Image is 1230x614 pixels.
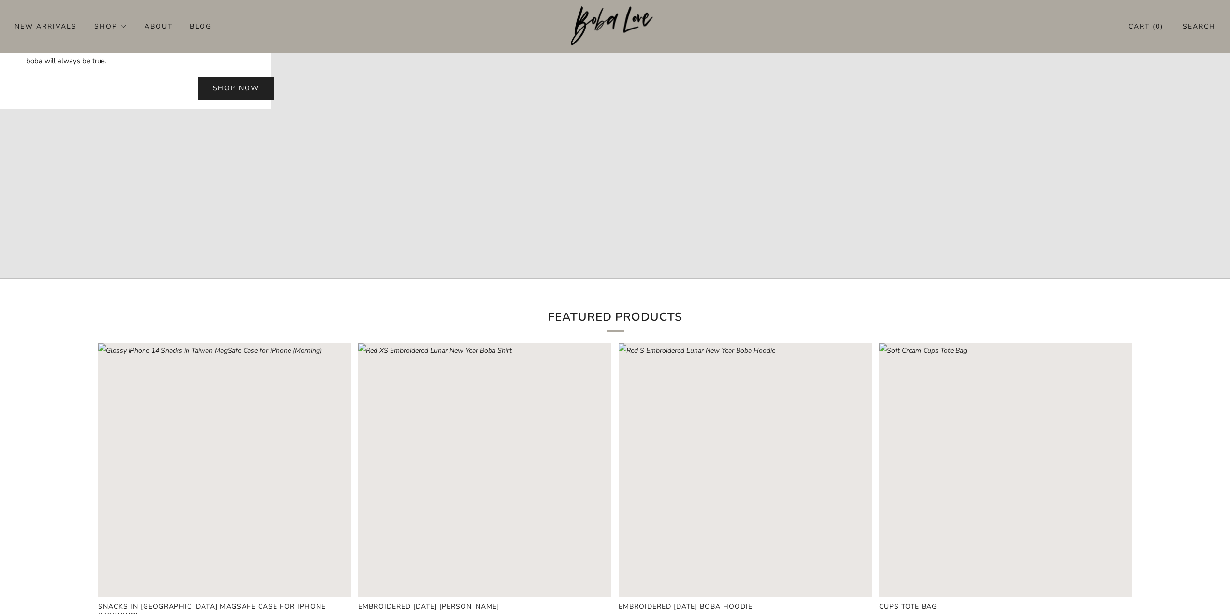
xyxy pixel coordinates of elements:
[879,343,1132,597] a: Soft Cream Cups Tote Bag Loading image: Soft Cream Cups Tote Bag
[619,602,752,611] product-card-title: Embroidered [DATE] Boba Hoodie
[190,18,212,34] a: Blog
[879,602,937,611] product-card-title: Cups Tote Bag
[26,39,245,68] p: No matter what flavor you like, or toppings you choose, your love for boba will always be true.
[14,18,77,34] a: New Arrivals
[358,343,611,597] a: Red XS Embroidered Lunar New Year Boba Shirt Loading image: Red XS Embroidered Lunar New Year Bob...
[1129,18,1163,34] a: Cart
[1156,22,1160,31] items-count: 0
[358,602,499,611] product-card-title: Embroidered [DATE] [PERSON_NAME]
[358,602,611,611] a: Embroidered [DATE] [PERSON_NAME]
[98,343,351,597] a: Glossy iPhone 14 Snacks in Taiwan MagSafe Case for iPhone (Morning) Loading image: Glossy iPhone ...
[94,18,127,34] a: Shop
[1183,18,1216,34] a: Search
[145,18,173,34] a: About
[619,602,872,611] a: Embroidered [DATE] Boba Hoodie
[98,343,351,597] image-skeleton: Loading image: Glossy iPhone 14 Snacks in Taiwan MagSafe Case for iPhone (Morning)
[198,77,274,100] a: Shop now
[879,602,1132,611] a: Cups Tote Bag
[619,343,872,597] a: Red S Embroidered Lunar New Year Boba Hoodie Loading image: Red S Embroidered Lunar New Year Boba...
[571,6,659,46] img: Boba Love
[456,308,775,332] h2: Featured Products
